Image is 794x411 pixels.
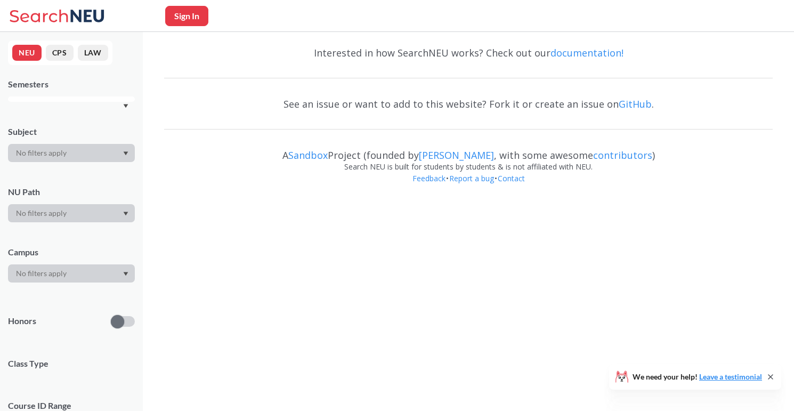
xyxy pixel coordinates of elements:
[78,45,108,61] button: LAW
[164,140,773,161] div: A Project (founded by , with some awesome )
[8,78,135,90] div: Semesters
[8,144,135,162] div: Dropdown arrow
[123,104,128,108] svg: Dropdown arrow
[619,98,652,110] a: GitHub
[8,315,36,327] p: Honors
[8,186,135,198] div: NU Path
[164,173,773,200] div: • •
[412,173,446,183] a: Feedback
[123,272,128,276] svg: Dropdown arrow
[8,246,135,258] div: Campus
[8,264,135,283] div: Dropdown arrow
[288,149,328,162] a: Sandbox
[164,37,773,68] div: Interested in how SearchNEU works? Check out our
[164,161,773,173] div: Search NEU is built for students by students & is not affiliated with NEU.
[550,46,623,59] a: documentation!
[164,88,773,119] div: See an issue or want to add to this website? Fork it or create an issue on .
[8,358,135,369] span: Class Type
[12,45,42,61] button: NEU
[123,212,128,216] svg: Dropdown arrow
[165,6,208,26] button: Sign In
[46,45,74,61] button: CPS
[633,373,762,381] span: We need your help!
[699,372,762,381] a: Leave a testimonial
[449,173,495,183] a: Report a bug
[123,151,128,156] svg: Dropdown arrow
[593,149,652,162] a: contributors
[8,126,135,138] div: Subject
[8,204,135,222] div: Dropdown arrow
[419,149,494,162] a: [PERSON_NAME]
[497,173,525,183] a: Contact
